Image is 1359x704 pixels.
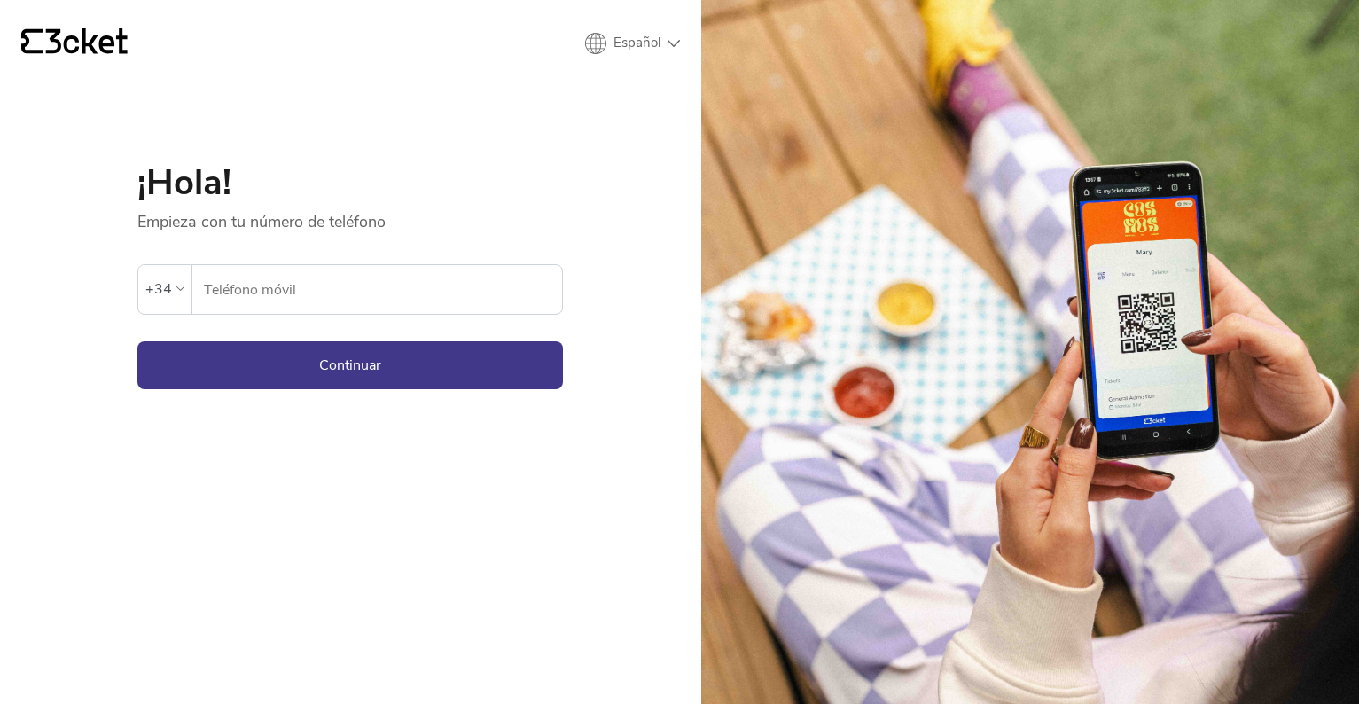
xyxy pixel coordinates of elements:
[21,28,128,59] a: {' '}
[203,265,562,314] input: Teléfono móvil
[137,341,563,389] button: Continuar
[21,29,43,54] g: {' '}
[137,200,563,232] p: Empieza con tu número de teléfono
[145,276,172,302] div: +34
[192,265,562,315] label: Teléfono móvil
[137,165,563,200] h1: ¡Hola!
